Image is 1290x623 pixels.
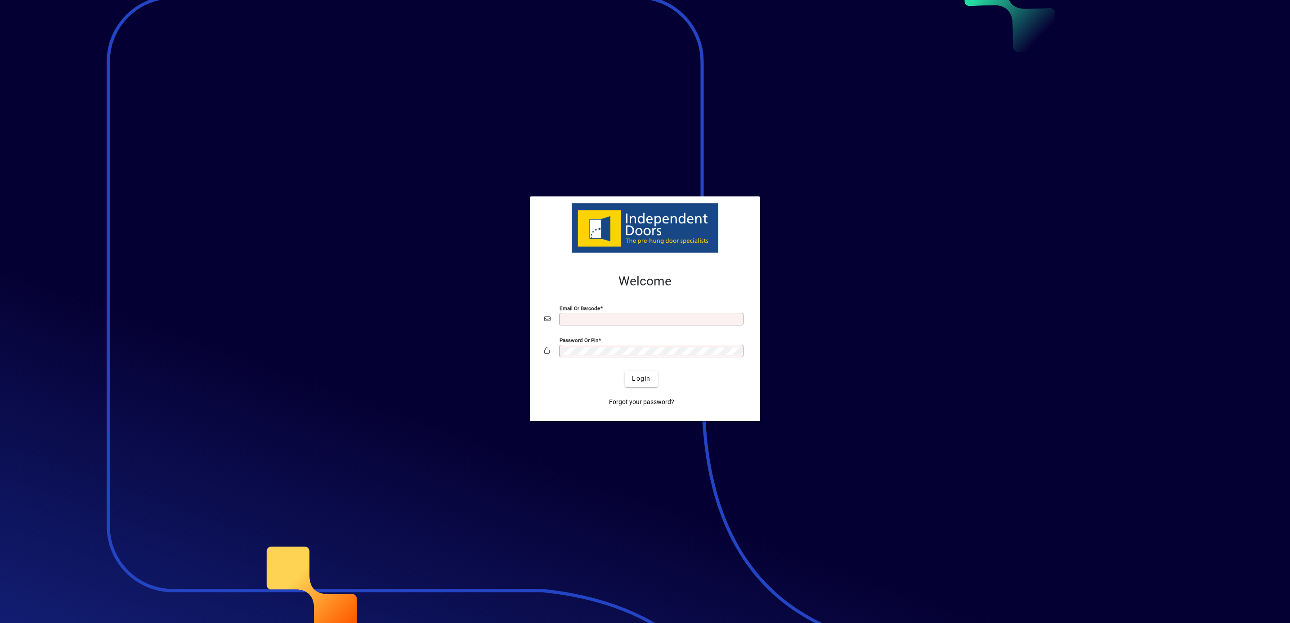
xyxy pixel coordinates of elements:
[625,371,658,387] button: Login
[560,337,598,343] mat-label: Password or Pin
[609,397,674,407] span: Forgot your password?
[560,305,600,311] mat-label: Email or Barcode
[632,374,650,383] span: Login
[544,274,746,289] h2: Welcome
[605,394,678,410] a: Forgot your password?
